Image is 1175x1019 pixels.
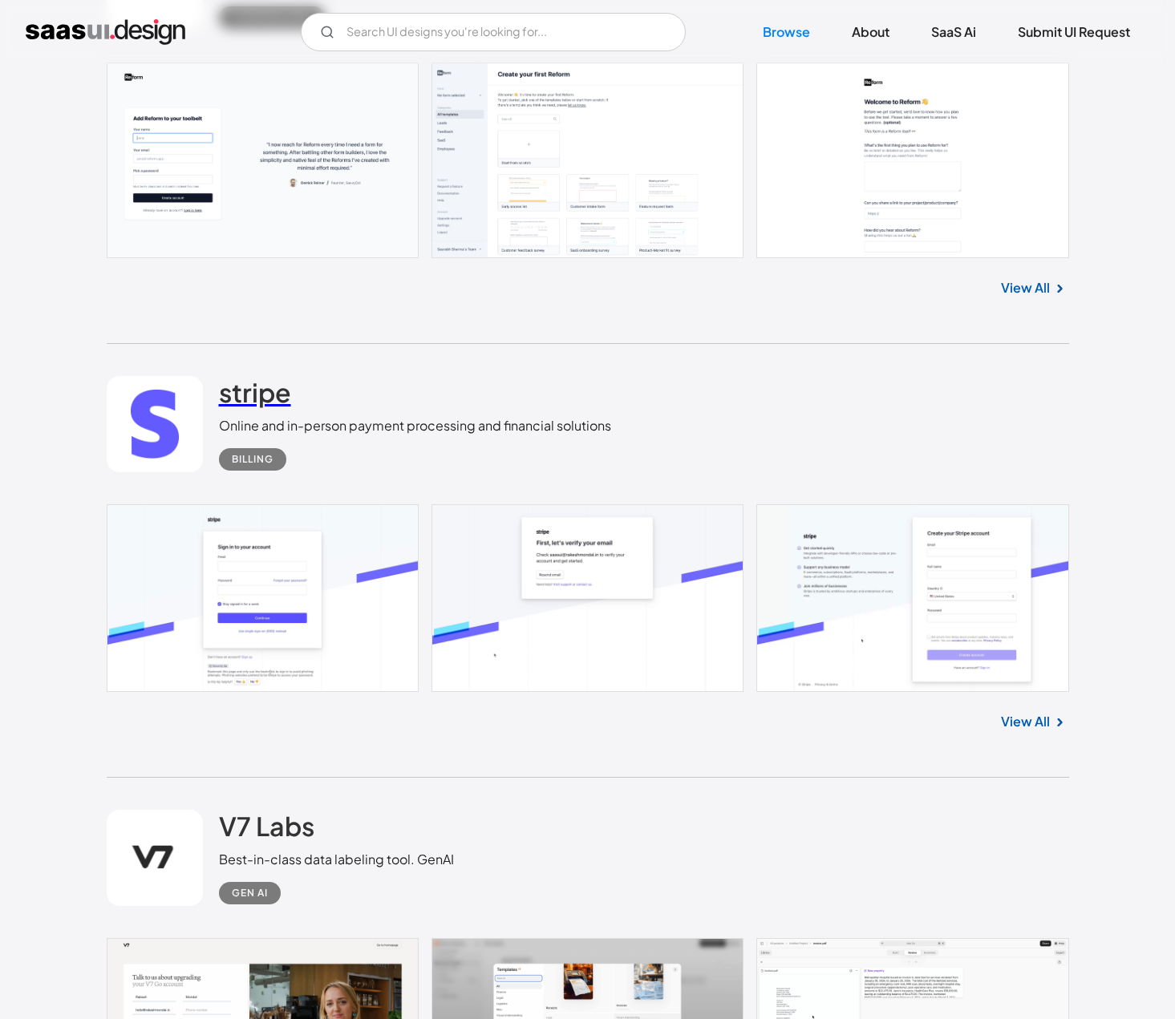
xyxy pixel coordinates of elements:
[912,14,995,50] a: SaaS Ai
[999,14,1149,50] a: Submit UI Request
[219,850,454,869] div: Best-in-class data labeling tool. GenAI
[219,810,314,850] a: V7 Labs
[219,416,611,435] div: Online and in-person payment processing and financial solutions
[301,13,686,51] form: Email Form
[219,376,291,416] a: stripe
[833,14,909,50] a: About
[743,14,829,50] a: Browse
[219,376,291,408] h2: stripe
[219,810,314,842] h2: V7 Labs
[301,13,686,51] input: Search UI designs you're looking for...
[1001,278,1050,297] a: View All
[232,884,268,903] div: Gen AI
[1001,712,1050,731] a: View All
[232,450,273,469] div: Billing
[26,19,185,45] a: home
